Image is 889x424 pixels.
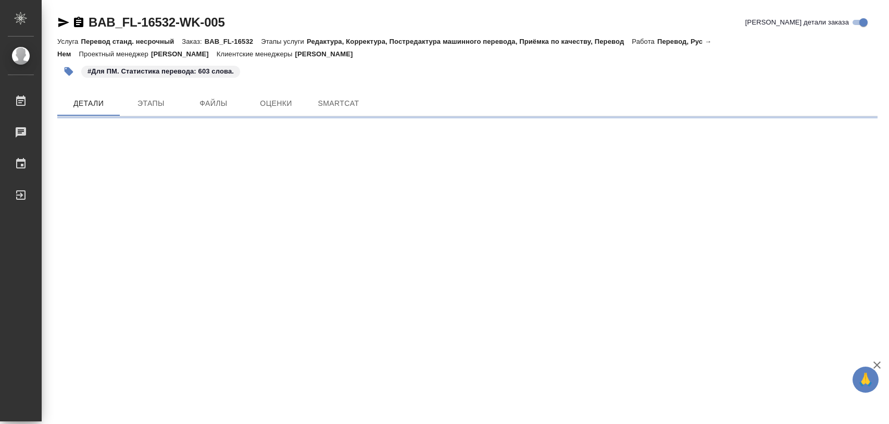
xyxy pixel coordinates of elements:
[857,369,874,391] span: 🙏
[205,38,261,45] p: BAB_FL-16532
[182,38,204,45] p: Заказ:
[80,66,241,75] span: Для ПМ. Статистика перевода: 603 слова.
[307,38,632,45] p: Редактура, Корректура, Постредактура машинного перевода, Приёмка по качеству, Перевод
[295,50,361,58] p: [PERSON_NAME]
[57,16,70,29] button: Скопировать ссылку для ЯМессенджера
[57,60,80,83] button: Добавить тэг
[745,17,849,28] span: [PERSON_NAME] детали заказа
[314,97,364,110] span: SmartCat
[632,38,657,45] p: Работа
[151,50,217,58] p: [PERSON_NAME]
[189,97,239,110] span: Файлы
[126,97,176,110] span: Этапы
[72,16,85,29] button: Скопировать ссылку
[251,97,301,110] span: Оценки
[64,97,114,110] span: Детали
[87,66,234,77] p: #Для ПМ. Статистика перевода: 603 слова.
[81,38,182,45] p: Перевод станд. несрочный
[261,38,307,45] p: Этапы услуги
[89,15,225,29] a: BAB_FL-16532-WK-005
[57,38,81,45] p: Услуга
[79,50,151,58] p: Проектный менеджер
[853,367,879,393] button: 🙏
[217,50,295,58] p: Клиентские менеджеры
